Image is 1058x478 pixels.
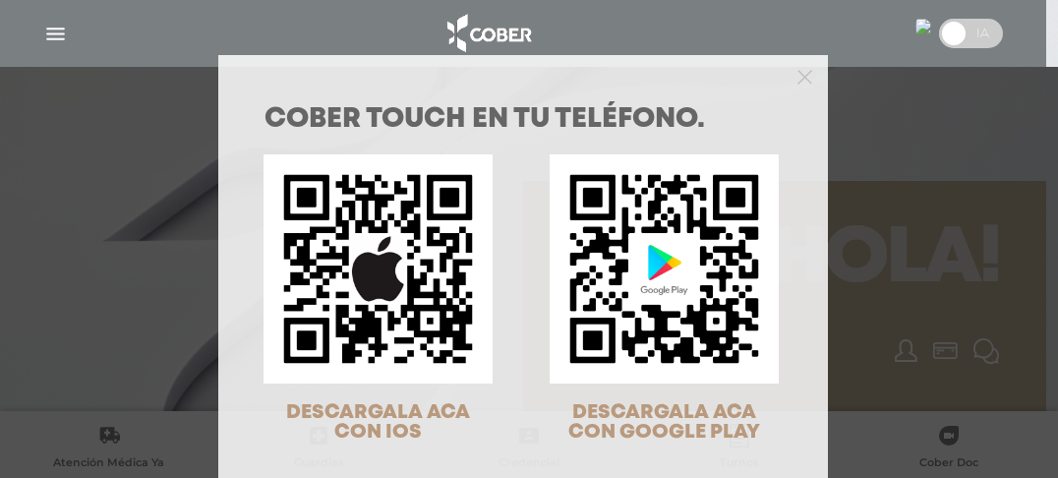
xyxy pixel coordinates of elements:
[264,106,782,134] h1: COBER TOUCH en tu teléfono.
[797,67,812,85] button: Close
[264,154,493,384] img: qr-code
[286,403,470,442] span: DESCARGALA ACA CON IOS
[550,154,779,384] img: qr-code
[568,403,760,442] span: DESCARGALA ACA CON GOOGLE PLAY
